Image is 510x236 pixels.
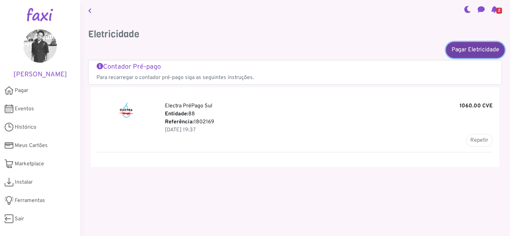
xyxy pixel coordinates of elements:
[496,8,502,14] span: 2
[96,74,494,82] p: Para recarregar o contador pré-pago siga as seguintes instruções.
[96,63,494,82] a: Contador Pré-pago Para recarregar o contador pré-pago siga as seguintes instruções.
[118,102,135,118] img: Electra PréPago Sul
[15,142,48,150] span: Meus Cartões
[15,197,45,205] span: Ferramentas
[165,102,493,110] p: Electra PréPago Sul
[10,71,70,79] h5: [PERSON_NAME]
[460,102,493,110] b: 1060.00 CVE
[15,178,33,186] span: Instalar
[466,134,493,147] button: Repetir
[15,105,34,113] span: Eventos
[15,123,36,131] span: Histórico
[165,126,493,134] p: 10 Aug 2025, 20:37
[15,215,24,223] span: Sair
[165,119,194,125] b: Referência:
[165,111,188,117] b: Entidade:
[165,110,493,118] p: 88
[96,63,494,71] h5: Contador Pré-pago
[15,87,28,95] span: Pagar
[15,160,44,168] span: Marketplace
[446,42,505,58] a: Pagar Eletricidade
[88,29,502,40] h3: Eletricidade
[10,29,70,79] a: [PERSON_NAME]
[165,118,493,126] p: 1802169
